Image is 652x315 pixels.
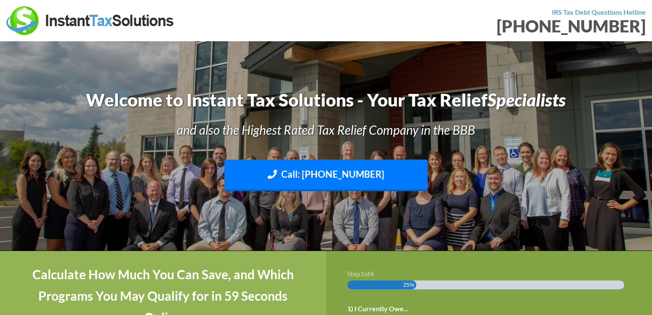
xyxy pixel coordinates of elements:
i: Specialists [487,89,566,110]
strong: IRS Tax Debt Questions Hotline [552,8,646,16]
h1: Welcome to Instant Tax Solutions - Your Tax Relief [73,88,579,112]
h3: and also the Highest Rated Tax Relief Company in the BBB [73,121,579,139]
span: 25% [403,280,414,289]
a: Instant Tax Solutions Logo [6,16,175,24]
a: Call: [PHONE_NUMBER] [224,160,428,191]
label: 1) I Currently Owe... [347,304,409,313]
img: Instant Tax Solutions Logo [6,6,175,35]
h3: Step of [347,270,631,277]
div: [PHONE_NUMBER] [333,18,646,35]
span: 1 [360,270,364,278]
span: 4 [370,270,374,278]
